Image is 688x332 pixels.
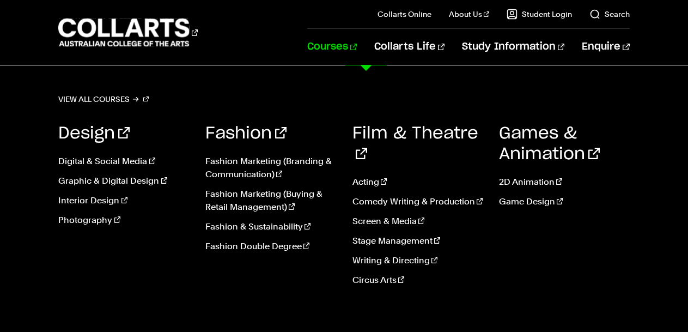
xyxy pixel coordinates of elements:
a: About Us [449,9,489,20]
a: Courses [307,29,357,65]
a: Graphic & Digital Design [58,174,189,188]
a: Fashion Marketing (Buying & Retail Management) [205,188,336,214]
div: Go to homepage [58,17,198,48]
a: Acting [352,176,483,189]
a: Fashion Double Degree [205,240,336,253]
a: Circus Arts [352,274,483,287]
a: 2D Animation [499,176,630,189]
a: Fashion & Sustainability [205,220,336,233]
a: Photography [58,214,189,227]
a: Study Information [462,29,564,65]
a: Student Login [507,9,572,20]
a: Fashion [205,125,287,142]
a: Digital & Social Media [58,155,189,168]
a: Comedy Writing & Production [352,195,483,208]
a: Search [589,9,630,20]
a: Stage Management [352,234,483,248]
a: Interior Design [58,194,189,207]
a: Enquire [582,29,629,65]
a: Game Design [499,195,630,208]
a: Film & Theatre [352,125,478,162]
a: Games & Animation [499,125,600,162]
a: Collarts Online [378,9,431,20]
a: Fashion Marketing (Branding & Communication) [205,155,336,181]
a: Collarts Life [374,29,445,65]
a: View all courses [58,92,149,107]
a: Design [58,125,130,142]
a: Writing & Directing [352,254,483,267]
a: Screen & Media [352,215,483,228]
